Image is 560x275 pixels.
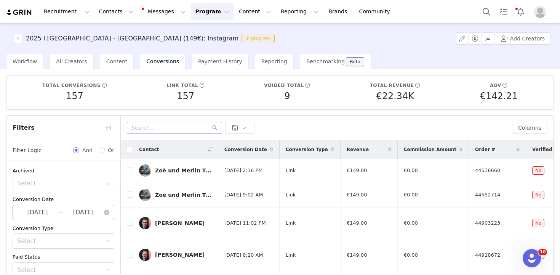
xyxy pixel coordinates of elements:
[105,146,114,154] span: Or
[17,266,101,274] div: Select
[139,189,212,201] a: Zoë und Merlin The Film People
[495,32,551,45] button: Add Creators
[350,60,360,64] div: Beta
[56,58,87,64] span: All Creators
[404,167,418,174] span: €0.00
[14,34,278,43] span: [object Object]
[190,3,234,20] button: Program
[42,82,101,89] h5: Total conversions
[155,192,212,198] div: Zoë und Merlin The Film People
[155,220,205,226] div: [PERSON_NAME]
[224,146,267,153] span: Conversion Date
[284,89,290,103] h5: 9
[512,122,547,134] button: Columns
[475,251,500,259] span: 44918672
[13,196,114,203] div: Conversion Date
[198,58,242,64] span: Payment History
[276,3,323,20] button: Reporting
[234,3,276,20] button: Content
[347,251,367,259] span: €149.00
[13,167,114,175] div: Archived
[13,146,42,154] span: Filter Logic
[105,181,110,187] i: icon: down
[79,146,96,154] span: And
[495,3,512,20] a: Tasks
[404,146,456,153] span: Commission Amount
[139,164,151,177] img: 2114dffc-ce2d-4d8c-9a05-8cb8fbe421ac.jpg
[6,9,33,16] img: grin logo
[17,237,101,245] div: Select
[139,217,151,229] img: 2a168544-6f24-4bae-a72c-a79172c40195--s.jpg
[105,268,110,273] i: icon: down
[480,89,518,103] h5: €142.21
[139,249,212,261] a: [PERSON_NAME]
[139,189,151,201] img: 2114dffc-ce2d-4d8c-9a05-8cb8fbe421ac.jpg
[224,167,262,174] span: [DATE] 2:16 PM
[105,239,110,244] i: icon: down
[212,125,218,130] i: icon: search
[66,89,83,103] h5: 157
[26,34,238,43] h3: 2025 I [GEOGRAPHIC_DATA] - [GEOGRAPHIC_DATA] (149€): Instagram
[155,252,205,258] div: [PERSON_NAME]
[39,3,94,20] button: Recruitment
[286,219,296,227] span: Link
[404,219,418,227] span: €0.00
[370,82,414,89] h5: Total revenue
[155,167,212,174] div: Zoë und Merlin The Film People
[347,219,367,227] span: €149.00
[404,251,418,259] span: €0.00
[347,146,369,153] span: Revenue
[475,167,500,174] span: 44536660
[376,89,414,103] h5: €22.34K
[490,82,501,89] h5: AOV
[13,58,37,64] span: Workflow
[355,3,398,20] a: Community
[347,191,367,199] span: €149.00
[139,146,159,153] span: Contact
[538,249,547,255] span: 10
[224,191,263,199] span: [DATE] 9:02 AM
[224,251,263,259] span: [DATE] 8:20 AM
[139,164,212,177] a: Zoë und Merlin The Film People
[17,180,101,187] div: Select
[94,3,138,20] button: Contacts
[139,3,190,20] button: Messages
[139,249,151,261] img: 2a168544-6f24-4bae-a72c-a79172c40195--s.jpg
[13,225,114,232] div: Conversion Type
[127,122,222,134] input: Search...
[13,123,35,132] span: Filters
[324,3,354,20] a: Brands
[512,3,529,20] button: Notifications
[532,146,552,153] span: Verified
[104,210,109,215] i: icon: close-circle
[523,249,541,267] iframe: Intercom live chat
[146,58,179,64] span: Conversions
[17,207,58,217] input: Start date
[347,167,367,174] span: €149.00
[166,82,198,89] h5: Link total
[534,6,546,18] img: placeholder-profile.jpg
[286,167,296,174] span: Link
[530,6,554,18] button: Profile
[106,58,128,64] span: Content
[261,58,287,64] span: Reporting
[224,219,266,227] span: [DATE] 11:02 PM
[286,251,296,259] span: Link
[264,82,304,89] h5: Voided total
[475,219,500,227] span: 44903223
[475,146,495,153] span: Order #
[13,253,114,261] div: Paid Status
[139,217,212,229] a: [PERSON_NAME]
[404,191,418,199] span: €0.00
[177,89,194,103] h5: 157
[475,191,500,199] span: 44552714
[63,207,104,217] input: End date
[306,58,345,64] span: Benchmarking
[286,191,296,199] span: Link
[242,34,275,43] span: In progress
[286,146,328,153] span: Conversion Type
[478,3,495,20] button: Search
